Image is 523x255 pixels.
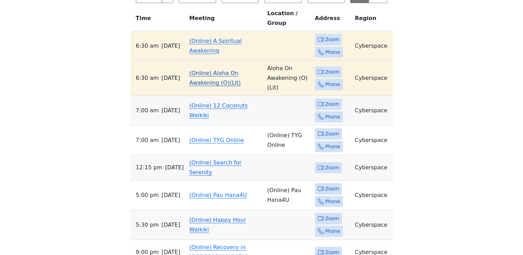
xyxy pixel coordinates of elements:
[165,163,184,172] span: [DATE]
[352,96,393,125] td: Cyberspace
[264,61,312,96] td: Aloha On Awakening (O) (Lit)
[325,214,339,223] span: Zoom
[130,9,187,31] th: Time
[312,9,352,31] th: Address
[136,190,159,200] span: 5:00 PM
[352,155,393,180] td: Cyberspace
[161,41,180,51] span: [DATE]
[264,9,312,31] th: Location / Group
[136,41,159,51] span: 6:30 AM
[189,102,248,119] a: (Online) 12 Coconuts Waikiki
[325,48,340,57] span: Phone
[325,100,339,108] span: Zoom
[352,210,393,240] td: Cyberspace
[325,130,339,138] span: Zoom
[187,9,264,31] th: Meeting
[189,137,244,143] a: (Online) TYG Online
[352,180,393,210] td: Cyberspace
[161,73,180,83] span: [DATE]
[352,9,393,31] th: Region
[325,227,340,236] span: Phone
[136,73,159,83] span: 6:30 AM
[161,190,180,200] span: [DATE]
[136,135,159,145] span: 7:00 AM
[352,31,393,61] td: Cyberspace
[161,220,180,230] span: [DATE]
[325,35,339,44] span: Zoom
[325,197,340,206] span: Phone
[325,80,340,89] span: Phone
[161,106,180,115] span: [DATE]
[189,70,241,86] a: (Online) Aloha On Awakening (O)(Lit)
[325,185,339,193] span: Zoom
[189,159,242,176] a: (Online) Search for Serenity
[161,135,180,145] span: [DATE]
[136,106,159,115] span: 7:00 AM
[136,220,159,230] span: 5:30 PM
[352,61,393,96] td: Cyberspace
[264,180,312,210] td: (Online) Pau Hana4U
[189,192,247,198] a: (Online) Pau Hana4U
[325,113,340,121] span: Phone
[264,125,312,155] td: (Online) TYG Online
[352,125,393,155] td: Cyberspace
[136,163,162,172] span: 12:15 PM
[189,217,246,233] a: (Online) Happy Hour Waikiki
[325,163,339,172] span: Zoom
[325,142,340,151] span: Phone
[325,68,339,76] span: Zoom
[189,38,242,54] a: (Online) A Spiritual Awakening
